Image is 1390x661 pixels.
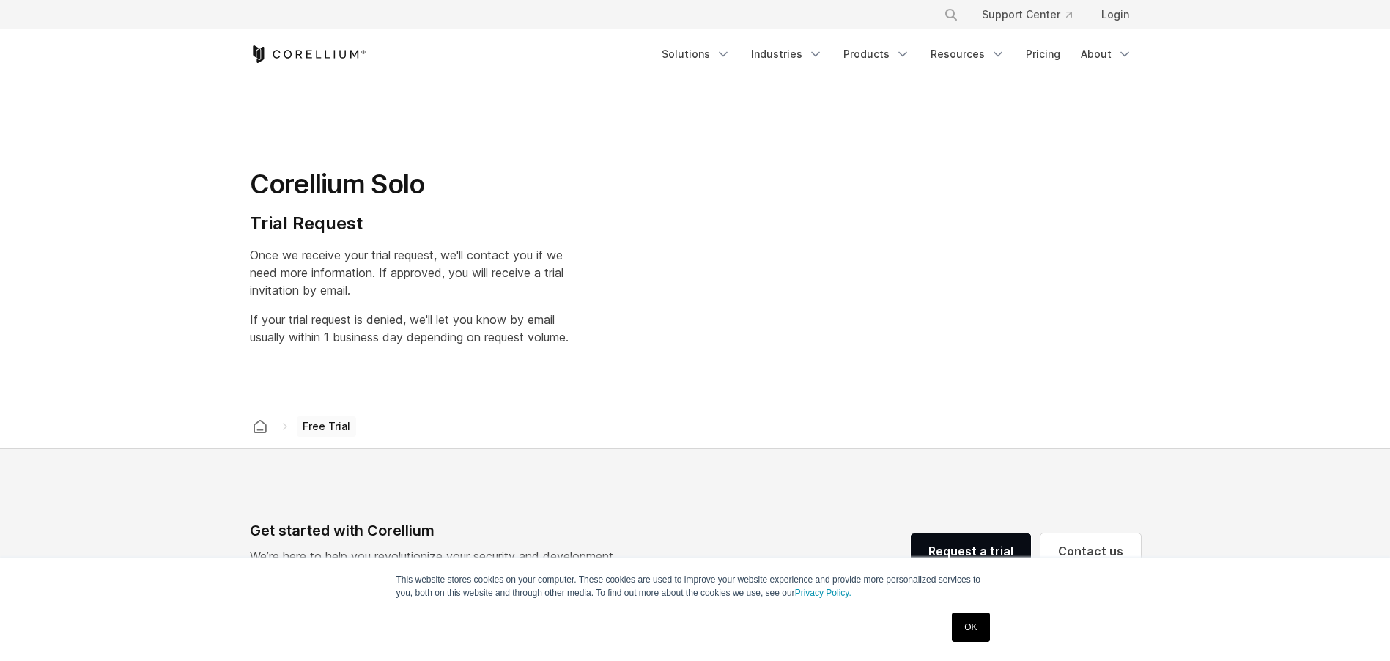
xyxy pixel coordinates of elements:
[1017,41,1069,67] a: Pricing
[297,416,356,437] span: Free Trial
[250,547,625,583] p: We’re here to help you revolutionize your security and development practices with pioneering tech...
[250,520,625,542] div: Get started with Corellium
[250,168,569,201] h1: Corellium Solo
[922,41,1014,67] a: Resources
[247,416,273,437] a: Corellium home
[970,1,1084,28] a: Support Center
[250,45,366,63] a: Corellium Home
[396,573,994,599] p: This website stores cookies on your computer. These cookies are used to improve your website expe...
[653,41,1141,67] div: Navigation Menu
[653,41,739,67] a: Solutions
[795,588,851,598] a: Privacy Policy.
[250,312,569,344] span: If your trial request is denied, we'll let you know by email usually within 1 business day depend...
[938,1,964,28] button: Search
[835,41,919,67] a: Products
[926,1,1141,28] div: Navigation Menu
[1040,533,1141,569] a: Contact us
[1090,1,1141,28] a: Login
[952,613,989,642] a: OK
[250,213,569,235] h4: Trial Request
[742,41,832,67] a: Industries
[1072,41,1141,67] a: About
[911,533,1031,569] a: Request a trial
[250,248,563,298] span: Once we receive your trial request, we'll contact you if we need more information. If approved, y...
